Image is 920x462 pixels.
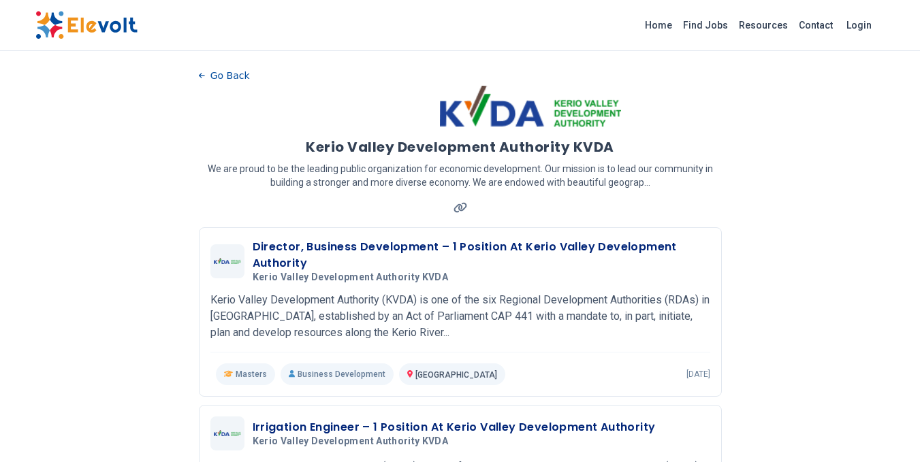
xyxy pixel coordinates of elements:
[686,369,710,380] p: [DATE]
[281,363,394,385] p: Business Development
[236,369,267,380] span: Masters
[253,271,449,284] span: Kerio Valley Development Authority KVDA
[199,65,250,86] button: Go Back
[253,419,656,435] h3: Irrigation Engineer – 1 Position At Kerio Valley Development Authority
[214,430,241,436] img: Kerio Valley Development Authority KVDA
[35,11,138,39] img: Elevolt
[253,239,710,271] h3: Director, Business Development – 1 Position At Kerio Valley Development Authority
[678,14,733,36] a: Find Jobs
[733,14,793,36] a: Resources
[852,397,920,462] iframe: Chat Widget
[199,162,722,189] p: We are proud to be the leading public organization for economic development. Our mission is to le...
[214,258,241,264] img: Kerio Valley Development Authority KVDA
[210,292,710,341] p: Kerio Valley Development Authority (KVDA) is one of the six Regional Development Authorities (RDA...
[639,14,678,36] a: Home
[440,86,622,127] img: Kerio Valley Development Authority KVDA
[415,370,497,380] span: [GEOGRAPHIC_DATA]
[210,239,710,385] a: Kerio Valley Development Authority KVDADirector, Business Development – 1 Position At Kerio Valle...
[793,14,838,36] a: Contact
[253,435,449,448] span: Kerio Valley Development Authority KVDA
[838,12,880,39] a: Login
[306,137,614,156] h1: Kerio Valley Development Authority KVDA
